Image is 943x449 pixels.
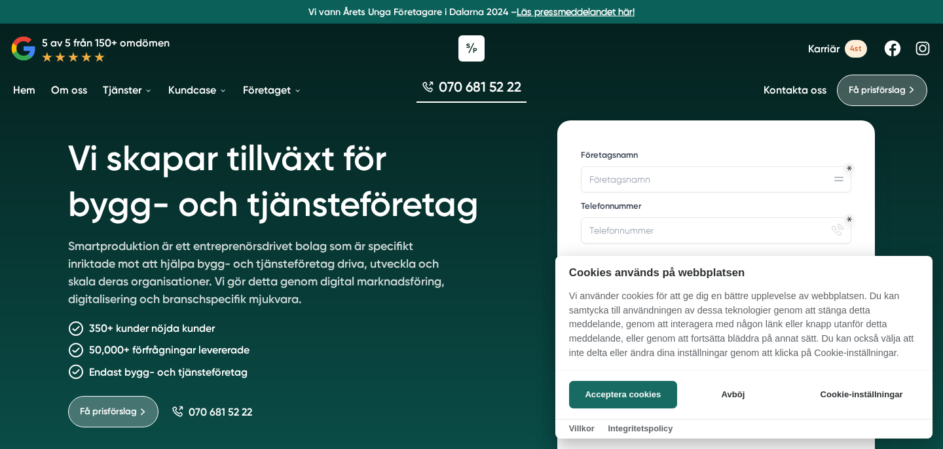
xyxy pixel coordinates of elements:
button: Avböj [681,381,785,408]
p: Vi använder cookies för att ge dig en bättre upplevelse av webbplatsen. Du kan samtycka till anvä... [555,289,933,369]
a: Villkor [569,423,595,433]
a: Integritetspolicy [608,423,673,433]
button: Acceptera cookies [569,381,677,408]
button: Cookie-inställningar [804,381,919,408]
h2: Cookies används på webbplatsen [555,266,933,279]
